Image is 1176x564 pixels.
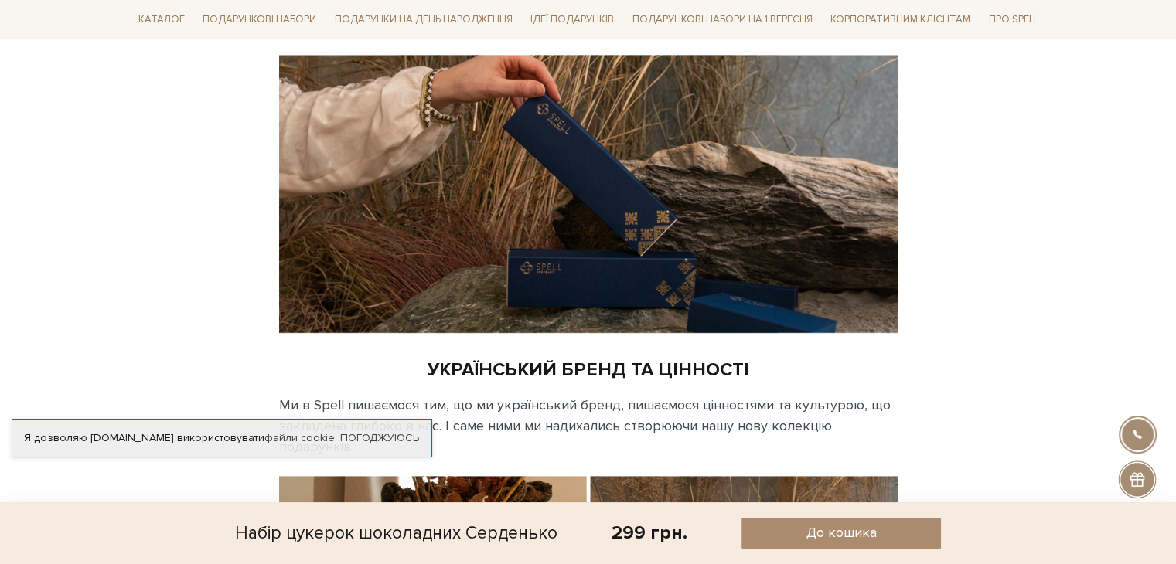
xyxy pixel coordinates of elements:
[12,431,431,445] div: Я дозволяю [DOMAIN_NAME] використовувати
[824,6,977,32] a: Корпоративним клієнтам
[806,524,877,542] span: До кошика
[524,8,620,32] a: Ідеї подарунків
[612,521,687,545] div: 299 грн.
[340,431,419,445] a: Погоджуюсь
[196,8,322,32] a: Подарункові набори
[329,8,519,32] a: Подарунки на День народження
[235,518,557,549] div: Набір цукерок шоколадних Серденько
[626,6,819,32] a: Подарункові набори на 1 Вересня
[132,8,191,32] a: Каталог
[741,518,940,549] button: До кошика
[264,431,335,444] a: файли cookie
[279,345,898,382] div: УКРАЇНСЬКИЙ БРЕНД ТА ЦІННОСТІ
[279,395,898,457] div: Ми в Spell пишаємося тим, що ми український бренд, пишаємося цінностями та культурою, що закладен...
[983,8,1045,32] a: Про Spell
